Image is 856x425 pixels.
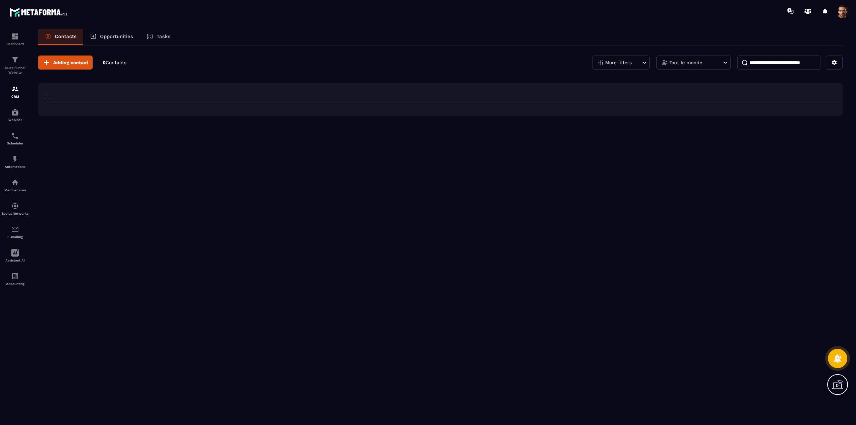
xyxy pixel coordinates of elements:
a: Tasks [140,29,177,45]
span: Contacts [106,60,126,65]
a: social-networksocial-networkSocial Networks [2,197,28,220]
a: automationsautomationsMember area [2,174,28,197]
p: Tasks [156,33,171,39]
p: Contacts [55,33,77,39]
a: formationformationCRM [2,80,28,103]
p: CRM [2,95,28,98]
a: automationsautomationsAutomations [2,150,28,174]
a: Contacts [38,29,83,45]
p: Opportunities [100,33,133,39]
a: automationsautomationsWebinar [2,103,28,127]
p: Accounting [2,282,28,286]
img: social-network [11,202,19,210]
img: automations [11,179,19,187]
a: schedulerschedulerScheduler [2,127,28,150]
p: Tout le monde [669,60,702,65]
a: formationformationSales Funnel Website [2,51,28,80]
img: formation [11,85,19,93]
p: 0 [103,60,126,66]
img: accountant [11,272,19,280]
button: Adding contact [38,56,93,70]
p: Assistant AI [2,258,28,262]
p: Scheduler [2,141,28,145]
p: Sales Funnel Website [2,66,28,75]
p: More filters [605,60,632,65]
img: scheduler [11,132,19,140]
a: emailemailE-mailing [2,220,28,244]
a: Assistant AI [2,244,28,267]
img: logo [9,6,70,18]
a: accountantaccountantAccounting [2,267,28,291]
img: automations [11,155,19,163]
p: E-mailing [2,235,28,239]
a: formationformationDashboard [2,27,28,51]
p: Dashboard [2,42,28,46]
p: Webinar [2,118,28,122]
a: Opportunities [83,29,140,45]
span: Adding contact [53,59,88,66]
img: formation [11,32,19,40]
img: formation [11,56,19,64]
img: email [11,225,19,233]
p: Member area [2,188,28,192]
p: Social Networks [2,212,28,215]
img: automations [11,108,19,116]
p: Automations [2,165,28,169]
